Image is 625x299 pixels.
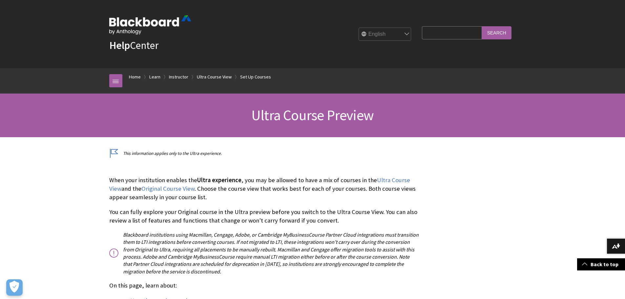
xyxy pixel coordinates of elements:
[109,39,158,52] a: HelpCenter
[109,231,419,275] p: Blackboard institutions using Macmillan, Cengage, Adobe, or Cambridge MyBusinessCourse Partner Cl...
[251,106,374,124] span: Ultra Course Preview
[197,176,241,184] span: Ultra experience
[577,258,625,270] a: Back to top
[109,176,419,202] p: When your institution enables the , you may be allowed to have a mix of courses in the and the . ...
[482,26,511,39] input: Search
[197,73,232,81] a: Ultra Course View
[109,208,419,225] p: You can fully explore your Original course in the Ultra preview before you switch to the Ultra Co...
[169,73,188,81] a: Instructor
[109,176,410,193] a: Ultra Course View
[149,73,160,81] a: Learn
[129,73,141,81] a: Home
[109,15,191,34] img: Blackboard by Anthology
[240,73,271,81] a: Set Up Courses
[109,281,419,290] p: On this page, learn about:
[109,150,419,157] p: This information applies only to the Ultra experience.
[109,39,130,52] strong: Help
[6,279,23,296] button: Open Preferences
[141,185,195,193] a: Original Course View
[359,28,411,41] select: Site Language Selector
